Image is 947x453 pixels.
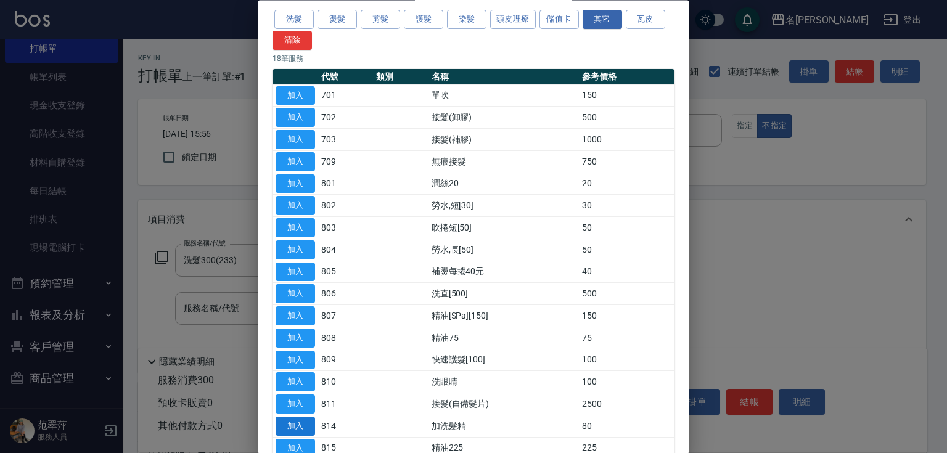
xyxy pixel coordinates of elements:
td: 810 [318,371,373,393]
td: 809 [318,349,373,372]
td: 勞水,短[30] [428,195,579,217]
button: 加入 [276,108,315,128]
td: 50 [579,239,674,261]
button: 瓦皮 [626,10,665,30]
td: 40 [579,261,674,284]
td: 806 [318,283,373,305]
td: 75 [579,327,674,349]
td: 814 [318,415,373,438]
button: 加入 [276,86,315,105]
th: 名稱 [428,69,579,85]
button: 頭皮理療 [490,10,536,30]
button: 加入 [276,395,315,414]
td: 1000 [579,129,674,151]
p: 18 筆服務 [273,53,674,64]
td: 2500 [579,393,674,415]
button: 加入 [276,219,315,238]
button: 加入 [276,240,315,259]
td: 802 [318,195,373,217]
td: 100 [579,349,674,372]
td: 703 [318,129,373,151]
th: 類別 [373,69,428,85]
td: 702 [318,107,373,129]
td: 808 [318,327,373,349]
td: 潤絲20 [428,173,579,195]
td: 50 [579,217,674,239]
td: 150 [579,305,674,327]
td: 500 [579,283,674,305]
button: 清除 [273,31,312,50]
td: 單吹 [428,85,579,107]
td: 補燙每捲40元 [428,261,579,284]
button: 加入 [276,417,315,436]
td: 801 [318,173,373,195]
td: 精油75 [428,327,579,349]
td: 805 [318,261,373,284]
td: 洗直[500] [428,283,579,305]
td: 500 [579,107,674,129]
button: 燙髮 [318,10,357,30]
td: 快速護髮[100] [428,349,579,372]
button: 加入 [276,307,315,326]
button: 加入 [276,197,315,216]
td: 701 [318,85,373,107]
td: 接髮(自備髮片) [428,393,579,415]
td: 接髮(補膠) [428,129,579,151]
button: 洗髮 [274,10,314,30]
button: 剪髮 [361,10,400,30]
th: 參考價格 [579,69,674,85]
button: 護髮 [404,10,443,30]
td: 750 [579,151,674,173]
td: 803 [318,217,373,239]
td: 吹捲短[50] [428,217,579,239]
button: 加入 [276,329,315,348]
td: 勞水,長[50] [428,239,579,261]
td: 精油[SPa][150] [428,305,579,327]
button: 染髮 [447,10,486,30]
td: 100 [579,371,674,393]
td: 20 [579,173,674,195]
button: 加入 [276,152,315,171]
button: 其它 [583,10,622,30]
button: 加入 [276,285,315,304]
button: 儲值卡 [539,10,579,30]
td: 加洗髮精 [428,415,579,438]
button: 加入 [276,263,315,282]
button: 加入 [276,351,315,370]
td: 80 [579,415,674,438]
td: 30 [579,195,674,217]
td: 洗眼睛 [428,371,579,393]
td: 無痕接髮 [428,151,579,173]
td: 150 [579,85,674,107]
td: 811 [318,393,373,415]
td: 接髮(卸膠) [428,107,579,129]
td: 709 [318,151,373,173]
button: 加入 [276,131,315,150]
button: 加入 [276,373,315,392]
button: 加入 [276,174,315,194]
th: 代號 [318,69,373,85]
td: 807 [318,305,373,327]
td: 804 [318,239,373,261]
